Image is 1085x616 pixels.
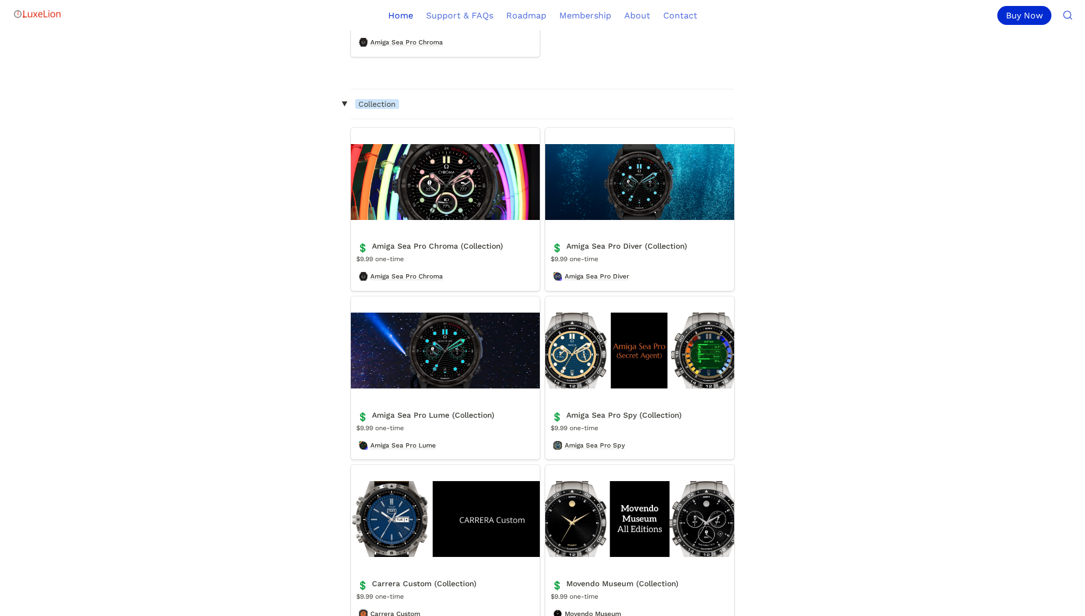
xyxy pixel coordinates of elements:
[351,128,540,291] a: Amiga Sea Pro Chroma (Collection)
[545,296,734,459] a: Amiga Sea Pro Spy (Collection)
[335,99,353,108] span: ‣
[997,6,1051,25] div: Buy Now
[355,99,399,109] span: Collection
[351,296,540,459] a: Amiga Sea Pro Lume (Collection)
[545,128,734,291] a: Amiga Sea Pro Diver (Collection)
[997,6,1056,25] a: Buy Now
[13,3,62,25] img: Logo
